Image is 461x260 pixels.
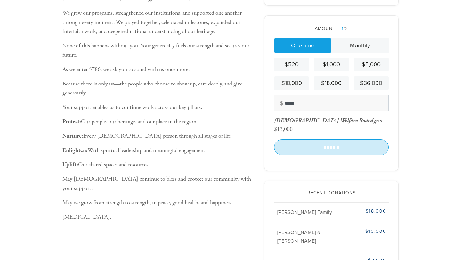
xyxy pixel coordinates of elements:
a: $10,000 [274,76,309,90]
p: Our people, our heritage, and our place in the region [62,117,255,126]
a: $18,000 [314,76,349,90]
b: Protect: [62,118,81,125]
b: Nurture: [62,132,83,140]
a: $36,000 [354,76,389,90]
div: $10,000 [349,228,386,235]
span: 1 [342,26,344,31]
span: [DEMOGRAPHIC_DATA] Welfare Board [274,117,373,124]
div: $13,000 [274,126,293,133]
div: Amount [274,25,389,32]
p: Your support enables us to continue work across our key pillars: [62,103,255,112]
a: $1,000 [314,58,349,71]
a: Monthly [331,38,389,53]
p: We grew our programs, strengthened our institutions, and supported one another through every mome... [62,9,255,36]
p: Every [DEMOGRAPHIC_DATA] person through all stages of life [62,132,255,141]
p: Because there is only us—the people who choose to show up, care deeply, and give generously. [62,79,255,98]
p: May we grow from strength to strength, in peace, good health, and happiness. [62,198,255,207]
p: Our shared spaces and resources [62,160,255,169]
p: With spiritual leadership and meaningful engagement [62,146,255,155]
b: Uplift: [62,161,78,168]
div: $5,000 [356,60,386,69]
a: $5,000 [354,58,389,71]
p: None of this happens without you. Your generosity fuels our strength and secures our future. [62,41,255,60]
div: $18,000 [316,79,346,87]
p: May [DEMOGRAPHIC_DATA] continue to bless and protect our community with your support. [62,175,255,193]
p: As we enter 5786, we ask you to stand with us once more. [62,65,255,74]
div: $520 [277,60,306,69]
a: $520 [274,58,309,71]
h2: Recent Donations [274,191,389,196]
b: Enlighten: [62,147,88,154]
span: [PERSON_NAME] & [PERSON_NAME] [277,229,320,244]
a: One-time [274,38,331,53]
span: /2 [338,26,348,31]
p: [MEDICAL_DATA]. [62,213,255,222]
span: [PERSON_NAME] Family [277,209,332,215]
div: $18,000 [349,208,386,215]
div: $1,000 [316,60,346,69]
div: $36,000 [356,79,386,87]
div: $10,000 [277,79,306,87]
div: gets [274,117,382,124]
